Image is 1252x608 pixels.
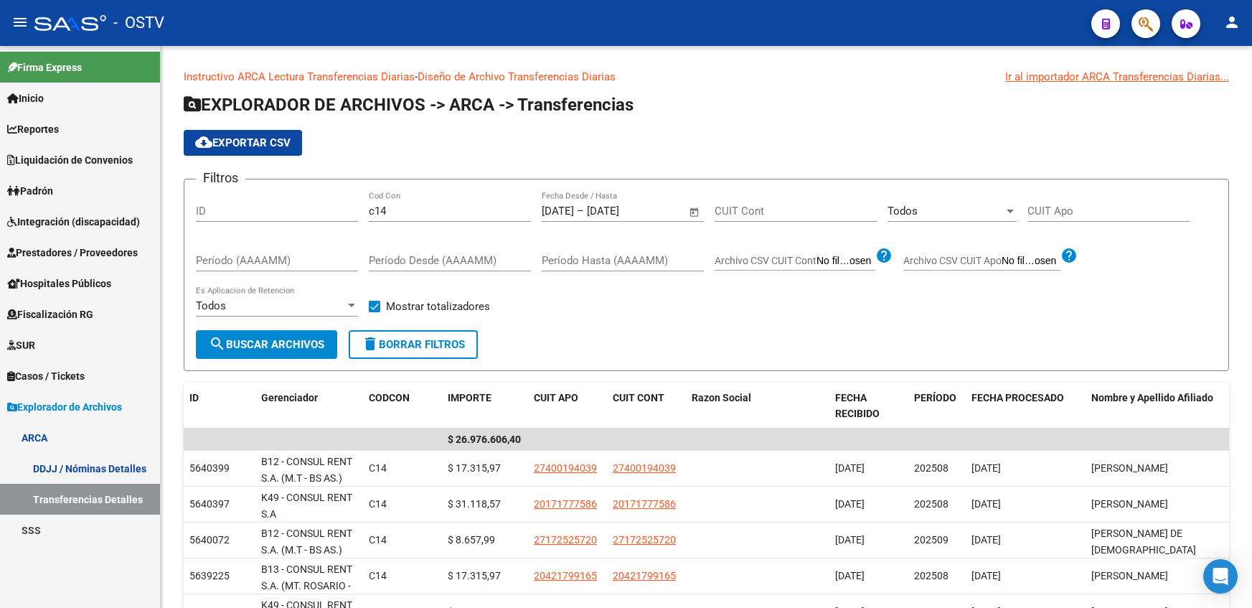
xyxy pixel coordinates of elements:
a: Diseño de Archivo Transferencias Diarias [418,70,616,83]
span: [DATE] [835,534,865,546]
span: 202508 [914,462,949,474]
span: [PERSON_NAME] [1091,570,1168,581]
span: $ 26.976.606,40 [448,434,521,445]
span: [DATE] [835,462,865,474]
span: IMPORTE [448,392,491,403]
datatable-header-cell: FECHA PROCESADO [966,383,1086,430]
span: Integración (discapacidad) [7,214,140,230]
span: Nombre y Apellido Afiliado [1091,392,1213,403]
span: $ 31.118,57 [448,498,501,510]
span: [PERSON_NAME] [1091,462,1168,474]
span: Exportar CSV [195,136,291,149]
datatable-header-cell: IMPORTE [442,383,528,430]
span: 202508 [914,498,949,510]
mat-icon: person [1223,14,1241,31]
span: 27400194039 [613,462,676,474]
datatable-header-cell: Razon Social [686,383,829,430]
button: Exportar CSV [184,130,302,156]
span: B13 - CONSUL RENT S.A. (MT. ROSARIO - J.M) [261,563,352,608]
p: - [184,69,1229,85]
span: Fiscalización RG [7,307,93,322]
span: Explorador de Archivos [7,399,122,415]
mat-icon: search [209,335,226,352]
span: 27172525720 [534,534,597,546]
input: Fecha fin [587,205,656,218]
span: C14 [369,462,387,474]
span: 20421799165 [613,570,676,581]
span: CUIT CONT [613,392,664,403]
span: Buscar Archivos [209,338,324,351]
span: 27400194039 [534,462,597,474]
span: [DATE] [971,570,1001,581]
span: Reportes [7,121,59,137]
mat-icon: delete [362,335,379,352]
mat-icon: cloud_download [195,134,212,151]
span: SUR [7,337,35,353]
button: Buscar Archivos [196,330,337,359]
span: CODCON [369,392,410,403]
span: CUIT APO [534,392,578,403]
span: [DATE] [971,462,1001,474]
span: Inicio [7,90,44,106]
datatable-header-cell: Nombre y Apellido Afiliado [1086,383,1229,430]
span: 20171777586 [534,498,597,510]
datatable-header-cell: PERÍODO [908,383,966,430]
span: – [577,205,584,218]
span: C14 [369,570,387,581]
span: $ 17.315,97 [448,570,501,581]
span: Todos [888,205,918,218]
span: Gerenciador [261,392,318,403]
span: Firma Express [7,60,82,75]
input: Archivo CSV CUIT Apo [1002,255,1060,268]
div: Open Intercom Messenger [1203,559,1238,594]
button: Borrar Filtros [349,330,478,359]
input: Fecha inicio [542,205,574,218]
span: [PERSON_NAME] DE [DEMOGRAPHIC_DATA][PERSON_NAME] [1091,528,1196,572]
span: Padrón [7,183,53,199]
datatable-header-cell: CUIT APO [528,383,607,430]
span: 20421799165 [534,570,597,581]
span: B12 - CONSUL RENT S.A. (M.T - BS AS.) [261,528,352,556]
span: ID [189,392,199,403]
button: Open calendar [687,204,703,220]
span: [DATE] [971,534,1001,546]
span: 27172525720 [613,534,676,546]
mat-icon: help [1060,247,1078,264]
span: - OSTV [113,7,164,39]
span: 5639225 [189,570,230,581]
span: K49 - CONSUL RENT S.A [261,492,352,520]
h3: Filtros [196,168,245,188]
span: [DATE] [835,498,865,510]
mat-icon: help [875,247,893,264]
span: Razon Social [692,392,751,403]
datatable-header-cell: CODCON [363,383,413,430]
span: 5640397 [189,498,230,510]
span: C14 [369,498,387,510]
span: PERÍODO [914,392,956,403]
input: Archivo CSV CUIT Cont [816,255,875,268]
span: Todos [196,299,226,312]
span: Mostrar totalizadores [386,298,490,315]
span: EXPLORADOR DE ARCHIVOS -> ARCA -> Transferencias [184,95,634,115]
span: 202509 [914,534,949,546]
div: Ir al importador ARCA Transferencias Diarias... [1005,69,1229,85]
span: B12 - CONSUL RENT S.A. (M.T - BS AS.) [261,456,352,484]
datatable-header-cell: FECHA RECIBIDO [829,383,908,430]
span: Liquidación de Convenios [7,152,133,168]
span: Hospitales Públicos [7,276,111,291]
datatable-header-cell: Gerenciador [255,383,363,430]
span: [DATE] [835,570,865,581]
span: $ 17.315,97 [448,462,501,474]
span: 20171777586 [613,498,676,510]
span: [DATE] [971,498,1001,510]
span: Archivo CSV CUIT Cont [715,255,816,266]
datatable-header-cell: CUIT CONT [607,383,686,430]
span: [PERSON_NAME] [1091,498,1168,510]
span: Borrar Filtros [362,338,465,351]
span: Prestadores / Proveedores [7,245,138,261]
a: Instructivo ARCA Lectura Transferencias Diarias [184,70,415,83]
mat-icon: menu [11,14,29,31]
span: Archivo CSV CUIT Apo [903,255,1002,266]
span: 5640072 [189,534,230,546]
span: Casos / Tickets [7,368,85,384]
